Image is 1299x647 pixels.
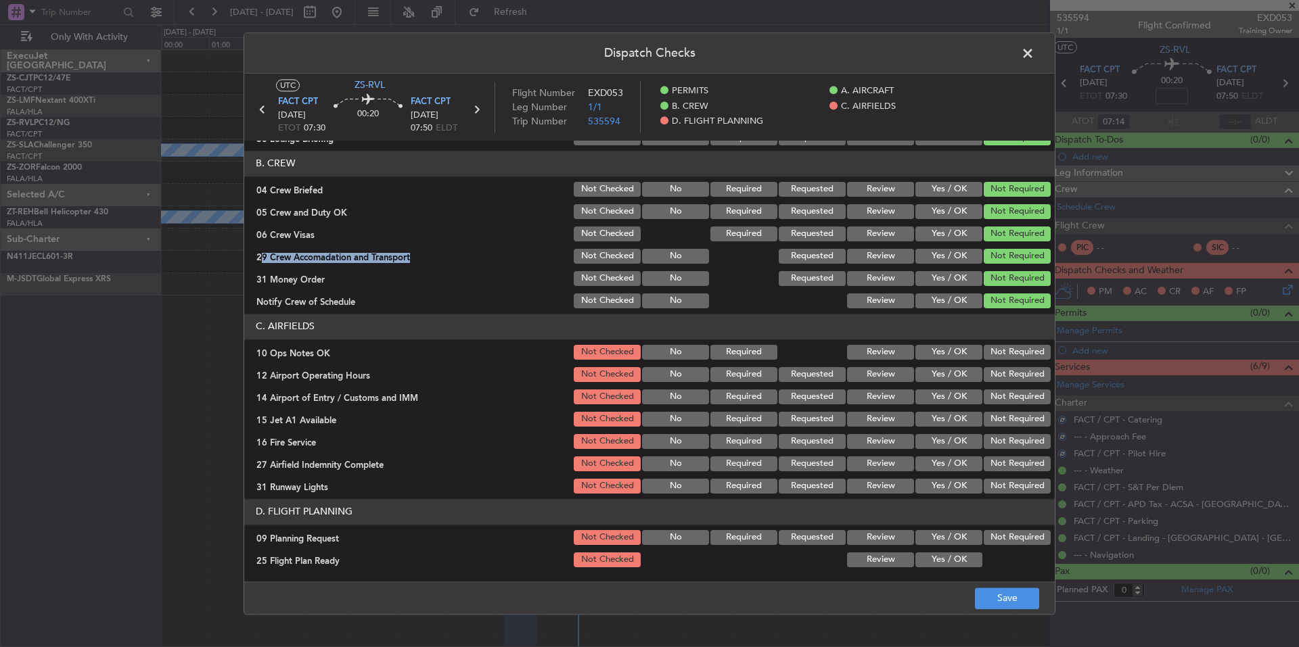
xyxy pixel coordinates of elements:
[244,33,1055,74] header: Dispatch Checks
[984,182,1051,197] button: Not Required
[984,434,1051,449] button: Not Required
[984,226,1051,241] button: Not Required
[984,271,1051,286] button: Not Required
[984,204,1051,219] button: Not Required
[984,479,1051,494] button: Not Required
[984,293,1051,308] button: Not Required
[984,456,1051,471] button: Not Required
[984,249,1051,264] button: Not Required
[984,412,1051,427] button: Not Required
[984,367,1051,382] button: Not Required
[984,530,1051,545] button: Not Required
[984,345,1051,360] button: Not Required
[984,389,1051,404] button: Not Required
